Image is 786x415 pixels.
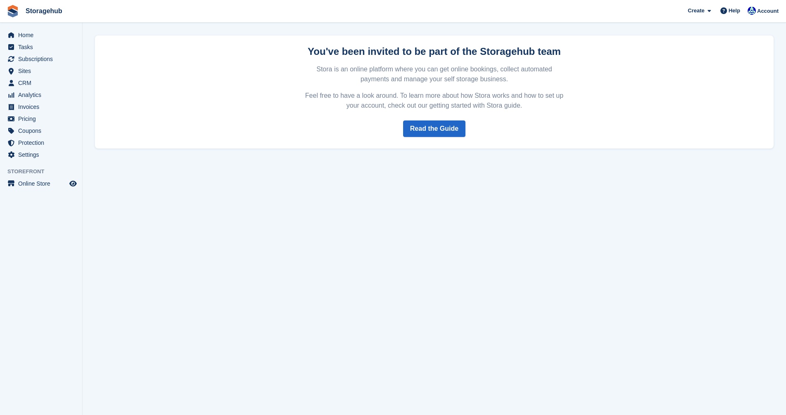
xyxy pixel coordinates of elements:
[18,65,68,77] span: Sites
[4,53,78,65] a: menu
[7,167,82,176] span: Storefront
[4,178,78,189] a: menu
[7,5,19,17] img: stora-icon-8386f47178a22dfd0bd8f6a31ec36ba5ce8667c1dd55bd0f319d3a0aa187defe.svg
[4,65,78,77] a: menu
[18,77,68,89] span: CRM
[4,137,78,149] a: menu
[4,113,78,125] a: menu
[18,149,68,160] span: Settings
[688,7,704,15] span: Create
[403,120,465,137] a: Read the Guide
[4,101,78,113] a: menu
[729,7,740,15] span: Help
[748,7,756,15] img: Vladimir Osojnik
[4,29,78,41] a: menu
[22,4,66,18] a: Storagehub
[18,101,68,113] span: Invoices
[304,91,565,111] p: Feel free to have a look around. To learn more about how Stora works and how to set up your accou...
[4,41,78,53] a: menu
[4,89,78,101] a: menu
[308,46,561,57] strong: You've been invited to be part of the Storagehub team
[68,179,78,189] a: Preview store
[4,125,78,137] a: menu
[18,29,68,41] span: Home
[757,7,779,15] span: Account
[18,41,68,53] span: Tasks
[4,149,78,160] a: menu
[304,64,565,84] p: Stora is an online platform where you can get online bookings, collect automated payments and man...
[18,125,68,137] span: Coupons
[18,53,68,65] span: Subscriptions
[18,89,68,101] span: Analytics
[18,137,68,149] span: Protection
[18,178,68,189] span: Online Store
[4,77,78,89] a: menu
[18,113,68,125] span: Pricing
